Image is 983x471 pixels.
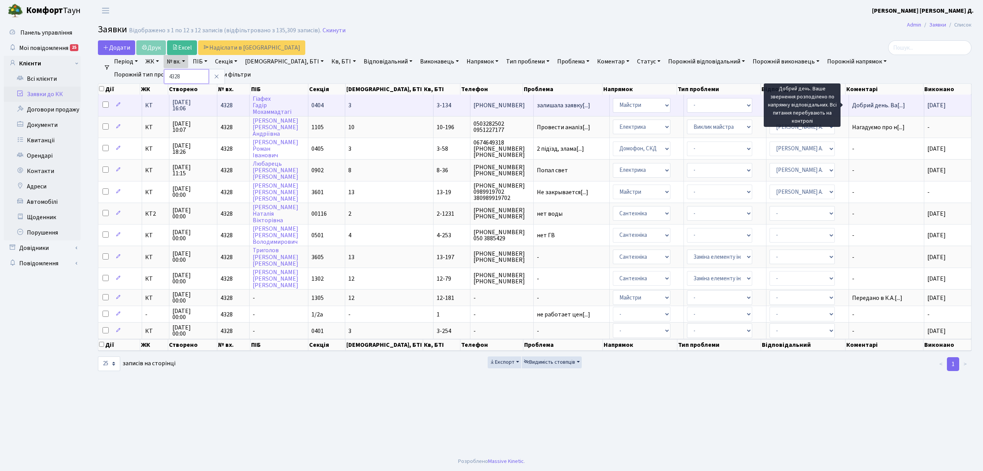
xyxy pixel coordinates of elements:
span: 0404 [311,101,324,110]
a: № вх. [164,55,188,68]
th: Кв, БТІ [423,84,460,95]
span: 0401 [311,327,324,335]
span: 1105 [311,123,324,131]
span: Мої повідомлення [19,44,68,52]
b: Комфорт [26,4,63,17]
span: [PHONE_NUMBER] 0989919702 380989919702 [473,183,530,201]
a: Повідомлення [4,256,81,271]
span: 13-19 [437,188,451,196]
a: Контакти [4,163,81,179]
th: № вх. [217,339,250,351]
th: Дії [98,84,140,95]
span: 3601 [311,188,324,196]
span: 13-197 [437,253,454,261]
span: Добрий день. Ва[...] [852,101,905,110]
span: 3-58 [437,145,448,153]
th: Тип проблеми [677,84,761,95]
span: 12-181 [437,294,454,302]
a: 1 [947,357,959,371]
span: 12-79 [437,275,451,283]
a: [PERSON_NAME][PERSON_NAME][PERSON_NAME] [253,268,298,290]
span: 4328 [220,275,233,283]
span: КТ2 [145,211,166,217]
a: Панель управління [4,25,81,40]
a: Напрямок [463,55,501,68]
a: Мої повідомлення25 [4,40,81,56]
span: [DATE] [927,253,946,261]
th: Виконано [923,84,971,95]
span: 4328 [220,253,233,261]
span: - [253,310,255,319]
a: ГіафехГадірМохаммадтагі [253,95,291,116]
span: [DATE] 00:00 [172,308,214,320]
span: - [852,211,921,217]
span: КТ [145,295,166,301]
span: [DATE] 00:00 [172,207,214,220]
span: [DATE] [927,166,946,175]
span: - [537,254,607,260]
span: - [852,254,921,260]
span: - [927,123,930,131]
span: 1 [437,310,440,319]
select: записів на сторінці [98,356,120,371]
a: ЖК [142,55,162,68]
span: 0503282502 0951227177 [473,121,530,133]
span: Видимість стовпців [524,358,575,366]
span: - [253,327,255,335]
th: ЖК [140,339,168,351]
span: 3 [348,145,351,153]
span: - [253,294,255,302]
a: Кв, БТІ [328,55,359,68]
th: Секція [308,84,346,95]
span: КТ [145,189,166,195]
span: [DATE] 10:07 [172,121,214,133]
a: Квитанції [4,133,81,148]
a: Секція [212,55,240,68]
span: - [473,295,530,301]
span: 0501 [311,231,324,240]
span: Панель управління [20,28,72,37]
span: - [852,189,921,195]
span: 4328 [220,188,233,196]
span: 4328 [220,310,233,319]
span: 0674649318 [PHONE_NUMBER] [PHONE_NUMBER] [473,140,530,158]
a: Щоденник [4,210,81,225]
a: Триголов[PERSON_NAME][PERSON_NAME] [253,246,298,268]
a: Період [111,55,141,68]
a: Excel [167,40,197,55]
span: КТ [145,146,166,152]
span: 4328 [220,327,233,335]
span: [DATE] [927,275,946,283]
a: Довідники [4,240,81,256]
span: 10-196 [437,123,454,131]
a: Порожній відповідальний [665,55,748,68]
span: - [473,311,530,318]
span: не работает цен[...] [537,310,590,319]
span: 4328 [220,101,233,110]
a: Порушення [4,225,81,240]
a: [PERSON_NAME]РоманІванович [253,138,298,160]
span: Не закрывается[...] [537,188,588,196]
span: 4328 [220,166,233,175]
span: - [852,146,921,152]
th: Секція [308,339,346,351]
a: Очистити фільтри [190,68,254,81]
span: КТ [145,328,166,334]
a: Любарець[PERSON_NAME][PERSON_NAME] [253,160,298,181]
span: 4 [348,231,351,240]
span: [PHONE_NUMBER] [473,102,530,108]
span: Додати [103,43,130,52]
span: нет ГВ [537,232,607,238]
span: КТ [145,276,166,282]
span: Провести аналіз[...] [537,123,590,131]
div: 25 [70,44,78,51]
span: КТ [145,102,166,108]
span: 13 [348,188,354,196]
th: Телефон [460,84,523,95]
span: 12 [348,294,354,302]
a: Клієнти [4,56,81,71]
span: - [537,276,607,282]
span: - [852,328,921,334]
th: Створено [168,84,217,95]
a: Massive Kinetic [488,457,524,465]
